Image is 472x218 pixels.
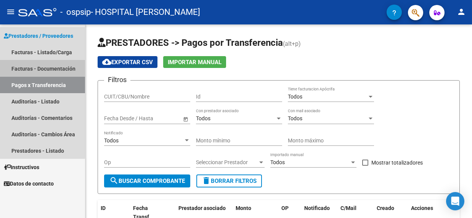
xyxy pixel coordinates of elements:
[104,174,190,187] button: Buscar Comprobante
[304,205,330,211] span: Notificado
[377,205,394,211] span: Creado
[288,115,302,121] span: Todos
[236,205,251,211] span: Monto
[168,59,222,66] span: Importar Manual
[202,178,257,184] span: Borrar Filtros
[270,159,285,165] span: Todos
[196,159,258,166] span: Seleccionar Prestador
[4,179,54,188] span: Datos de contacto
[6,7,15,16] mat-icon: menu
[281,205,289,211] span: OP
[457,7,466,16] mat-icon: person
[91,4,200,21] span: - HOSPITAL [PERSON_NAME]
[102,59,153,66] span: Exportar CSV
[288,94,302,100] span: Todos
[104,115,128,122] input: Start date
[196,115,210,121] span: Todos
[283,40,301,47] span: (alt+p)
[104,137,119,144] span: Todos
[181,115,189,123] button: Open calendar
[202,176,211,185] mat-icon: delete
[371,158,423,167] span: Mostrar totalizadores
[411,205,433,211] span: Acciones
[102,57,111,66] mat-icon: cloud_download
[101,205,106,211] span: ID
[98,37,283,48] span: PRESTADORES -> Pagos por Transferencia
[4,163,39,171] span: Instructivos
[4,32,73,40] span: Prestadores / Proveedores
[98,56,157,68] button: Exportar CSV
[340,205,356,211] span: C/Mail
[134,115,172,122] input: End date
[163,56,226,68] button: Importar Manual
[446,192,464,210] div: Open Intercom Messenger
[178,205,226,211] span: Prestador asociado
[104,74,130,85] h3: Filtros
[196,174,262,187] button: Borrar Filtros
[60,4,91,21] span: - ospsip
[109,176,119,185] mat-icon: search
[109,178,185,184] span: Buscar Comprobante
